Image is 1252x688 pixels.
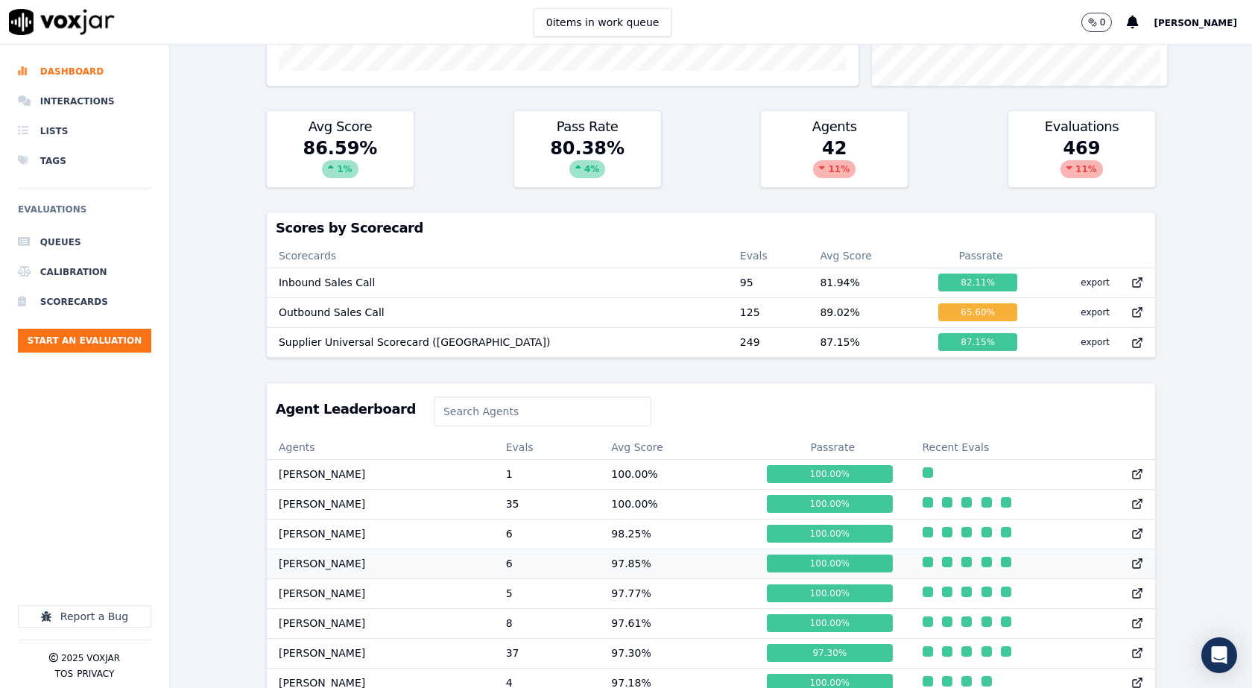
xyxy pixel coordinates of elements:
div: 80.38 % [514,136,661,187]
td: 5 [494,578,600,608]
td: Supplier Universal Scorecard ([GEOGRAPHIC_DATA]) [267,327,728,357]
button: [PERSON_NAME] [1154,13,1252,31]
td: 35 [494,489,600,519]
th: Evals [728,244,809,268]
div: 4 % [569,160,605,178]
button: Report a Bug [18,605,151,628]
th: Avg Score [599,435,755,459]
input: Search Agents [434,397,651,426]
a: Dashboard [18,57,151,86]
button: Start an Evaluation [18,329,151,353]
button: 0 [1081,13,1128,32]
td: 89.02 % [808,297,926,327]
td: Outbound Sales Call [267,297,728,327]
th: Recent Evals [911,435,1155,459]
td: Inbound Sales Call [267,268,728,297]
td: [PERSON_NAME] [267,608,494,638]
a: Queues [18,227,151,257]
th: Agents [267,435,494,459]
div: 100.00 % [767,614,892,632]
button: Privacy [77,668,114,680]
h3: Pass Rate [523,120,652,133]
div: 86.59 % [267,136,414,187]
div: 97.30 % [767,644,892,662]
th: Avg Score [808,244,926,268]
td: 97.77 % [599,578,755,608]
td: 95 [728,268,809,297]
div: 100.00 % [767,555,892,572]
td: 6 [494,549,600,578]
div: Open Intercom Messenger [1201,637,1237,673]
td: [PERSON_NAME] [267,519,494,549]
td: 37 [494,638,600,668]
div: 1 % [322,160,358,178]
div: 87.15 % [938,333,1017,351]
span: [PERSON_NAME] [1154,18,1237,28]
div: 42 [761,136,908,187]
td: [PERSON_NAME] [267,459,494,489]
th: Passrate [755,435,910,459]
a: Lists [18,116,151,146]
h3: Agents [770,120,899,133]
td: 97.30 % [599,638,755,668]
div: 100.00 % [767,525,892,543]
td: 1 [494,459,600,489]
button: export [1069,330,1122,354]
div: 100.00 % [767,495,892,513]
td: [PERSON_NAME] [267,489,494,519]
div: 11 % [813,160,856,178]
td: [PERSON_NAME] [267,638,494,668]
div: 100.00 % [767,465,892,483]
th: Passrate [926,244,1035,268]
td: 6 [494,519,600,549]
h3: Avg Score [276,120,405,133]
p: 0 [1100,16,1106,28]
td: 81.94 % [808,268,926,297]
h3: Scores by Scorecard [276,221,1146,235]
div: 11 % [1060,160,1103,178]
img: voxjar logo [9,9,115,35]
td: 97.61 % [599,608,755,638]
th: Evals [494,435,600,459]
td: 125 [728,297,809,327]
td: 8 [494,608,600,638]
h3: Evaluations [1017,120,1146,133]
a: Tags [18,146,151,176]
button: 0 [1081,13,1113,32]
h6: Evaluations [18,201,151,227]
div: 469 [1008,136,1155,187]
td: 100.00 % [599,489,755,519]
p: 2025 Voxjar [61,652,120,664]
a: Calibration [18,257,151,287]
td: 249 [728,327,809,357]
button: 0items in work queue [534,8,672,37]
button: export [1069,300,1122,324]
td: 97.85 % [599,549,755,578]
td: 98.25 % [599,519,755,549]
a: Scorecards [18,287,151,317]
td: 100.00 % [599,459,755,489]
div: 82.11 % [938,274,1017,291]
h3: Agent Leaderboard [276,403,416,416]
a: Interactions [18,86,151,116]
button: TOS [55,668,73,680]
td: [PERSON_NAME] [267,549,494,578]
th: Scorecards [267,244,728,268]
td: 87.15 % [808,327,926,357]
td: [PERSON_NAME] [267,578,494,608]
div: 100.00 % [767,584,892,602]
button: export [1069,271,1122,294]
div: 65.60 % [938,303,1017,321]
